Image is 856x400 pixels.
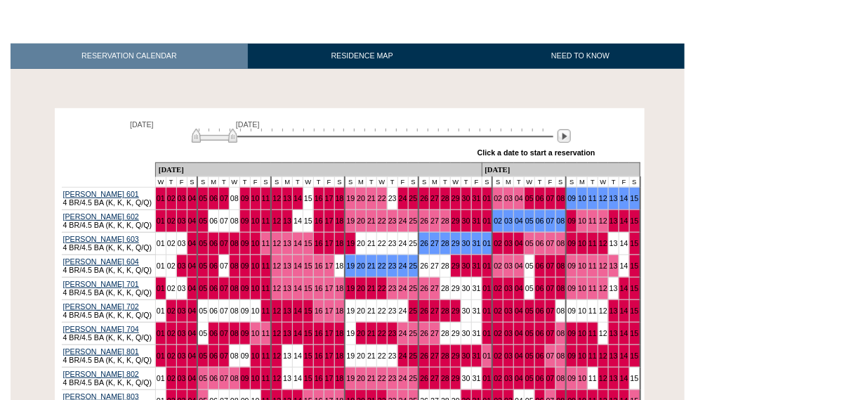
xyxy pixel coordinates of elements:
[441,307,449,315] a: 28
[315,284,323,292] a: 16
[304,284,312,292] a: 15
[399,351,407,360] a: 24
[441,239,449,247] a: 28
[462,217,470,225] a: 30
[483,239,492,247] a: 01
[241,329,249,337] a: 09
[367,217,376,225] a: 21
[483,262,492,270] a: 01
[325,239,334,247] a: 17
[452,307,460,315] a: 29
[199,239,207,247] a: 05
[248,44,477,68] a: RESIDENCE MAP
[409,329,418,337] a: 25
[336,329,344,337] a: 18
[157,194,165,202] a: 01
[546,329,555,337] a: 07
[63,347,139,356] a: [PERSON_NAME] 801
[631,239,639,247] a: 15
[536,284,544,292] a: 06
[63,235,139,243] a: [PERSON_NAME] 603
[157,329,165,337] a: 01
[483,307,492,315] a: 01
[473,351,481,360] a: 31
[304,239,312,247] a: 15
[610,329,618,337] a: 13
[315,194,323,202] a: 16
[272,262,281,270] a: 12
[557,194,565,202] a: 08
[251,262,260,270] a: 10
[199,262,207,270] a: 05
[578,217,586,225] a: 10
[631,284,639,292] a: 15
[620,217,628,225] a: 14
[178,351,186,360] a: 03
[262,284,270,292] a: 11
[494,307,502,315] a: 02
[399,329,407,337] a: 24
[378,217,386,225] a: 22
[578,284,586,292] a: 10
[294,284,302,292] a: 14
[567,329,576,337] a: 09
[346,284,355,292] a: 19
[567,262,576,270] a: 09
[283,194,291,202] a: 13
[283,284,291,292] a: 13
[494,194,502,202] a: 02
[409,194,418,202] a: 25
[220,284,228,292] a: 07
[262,329,270,337] a: 11
[325,284,334,292] a: 17
[325,262,334,270] a: 17
[452,239,460,247] a: 29
[178,194,186,202] a: 03
[315,351,323,360] a: 16
[251,217,260,225] a: 10
[63,190,139,198] a: [PERSON_NAME] 601
[188,329,197,337] a: 04
[251,194,260,202] a: 10
[209,351,218,360] a: 06
[167,329,176,337] a: 02
[599,239,607,247] a: 12
[536,351,544,360] a: 06
[378,262,386,270] a: 22
[546,307,555,315] a: 07
[504,239,513,247] a: 03
[409,351,418,360] a: 25
[388,217,397,225] a: 23
[610,217,618,225] a: 13
[557,284,565,292] a: 08
[546,351,555,360] a: 07
[209,194,218,202] a: 06
[525,194,534,202] a: 05
[430,239,439,247] a: 27
[325,194,334,202] a: 17
[294,239,302,247] a: 14
[294,194,302,202] a: 14
[336,194,344,202] a: 18
[578,329,586,337] a: 10
[567,284,576,292] a: 09
[620,307,628,315] a: 14
[620,194,628,202] a: 14
[63,280,139,288] a: [PERSON_NAME] 701
[441,194,449,202] a: 28
[504,307,513,315] a: 03
[452,194,460,202] a: 29
[588,284,597,292] a: 11
[188,284,197,292] a: 04
[230,262,239,270] a: 08
[209,262,218,270] a: 06
[209,329,218,337] a: 06
[283,329,291,337] a: 13
[588,217,597,225] a: 11
[536,217,544,225] a: 06
[357,262,365,270] a: 20
[388,329,397,337] a: 23
[430,194,439,202] a: 27
[336,284,344,292] a: 18
[599,217,607,225] a: 12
